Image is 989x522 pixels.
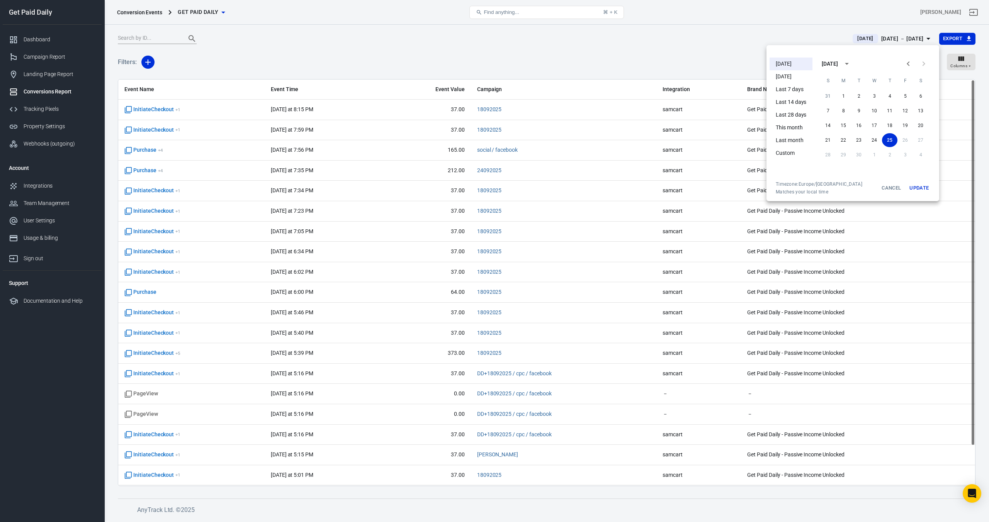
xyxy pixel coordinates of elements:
[867,133,882,147] button: 24
[913,119,928,132] button: 20
[822,60,838,68] div: [DATE]
[883,73,897,88] span: Thursday
[897,119,913,132] button: 19
[867,104,882,118] button: 10
[770,108,812,121] li: Last 28 days
[770,121,812,134] li: This month
[851,89,867,103] button: 2
[776,189,862,195] span: Matches your local time
[770,147,812,159] li: Custom
[820,119,836,132] button: 14
[898,73,912,88] span: Friday
[770,96,812,108] li: Last 14 days
[913,89,928,103] button: 6
[907,181,931,195] button: Update
[851,133,867,147] button: 23
[963,484,981,503] div: Open Intercom Messenger
[914,73,928,88] span: Saturday
[836,133,851,147] button: 22
[776,181,862,187] div: Timezone: Europe/[GEOGRAPHIC_DATA]
[867,73,881,88] span: Wednesday
[820,133,836,147] button: 21
[840,57,853,70] button: calendar view is open, switch to year view
[836,119,851,132] button: 15
[913,104,928,118] button: 13
[867,89,882,103] button: 3
[882,133,897,147] button: 25
[852,73,866,88] span: Tuesday
[770,134,812,147] li: Last month
[836,73,850,88] span: Monday
[882,119,897,132] button: 18
[867,119,882,132] button: 17
[821,73,835,88] span: Sunday
[770,70,812,83] li: [DATE]
[901,56,916,71] button: Previous month
[897,104,913,118] button: 12
[820,89,836,103] button: 31
[836,104,851,118] button: 8
[836,89,851,103] button: 1
[820,104,836,118] button: 7
[882,89,897,103] button: 4
[770,83,812,96] li: Last 7 days
[897,89,913,103] button: 5
[879,181,904,195] button: Cancel
[882,104,897,118] button: 11
[851,119,867,132] button: 16
[770,58,812,70] li: [DATE]
[851,104,867,118] button: 9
